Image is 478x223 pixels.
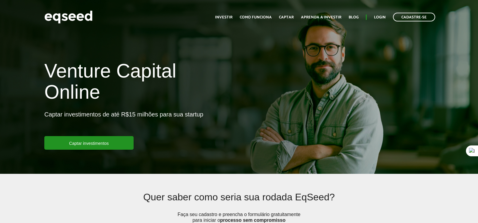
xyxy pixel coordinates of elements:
[279,15,294,19] a: Captar
[393,13,435,21] a: Cadastre-se
[44,60,234,106] h1: Venture Capital Online
[84,192,394,212] h2: Quer saber como seria sua rodada EqSeed?
[44,9,93,25] img: EqSeed
[44,136,134,150] a: Captar investimentos
[44,111,203,136] p: Captar investimentos de até R$15 milhões para sua startup
[220,218,286,223] strong: processo sem compromisso
[240,15,272,19] a: Como funciona
[301,15,341,19] a: Aprenda a investir
[349,15,359,19] a: Blog
[215,15,233,19] a: Investir
[374,15,386,19] a: Login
